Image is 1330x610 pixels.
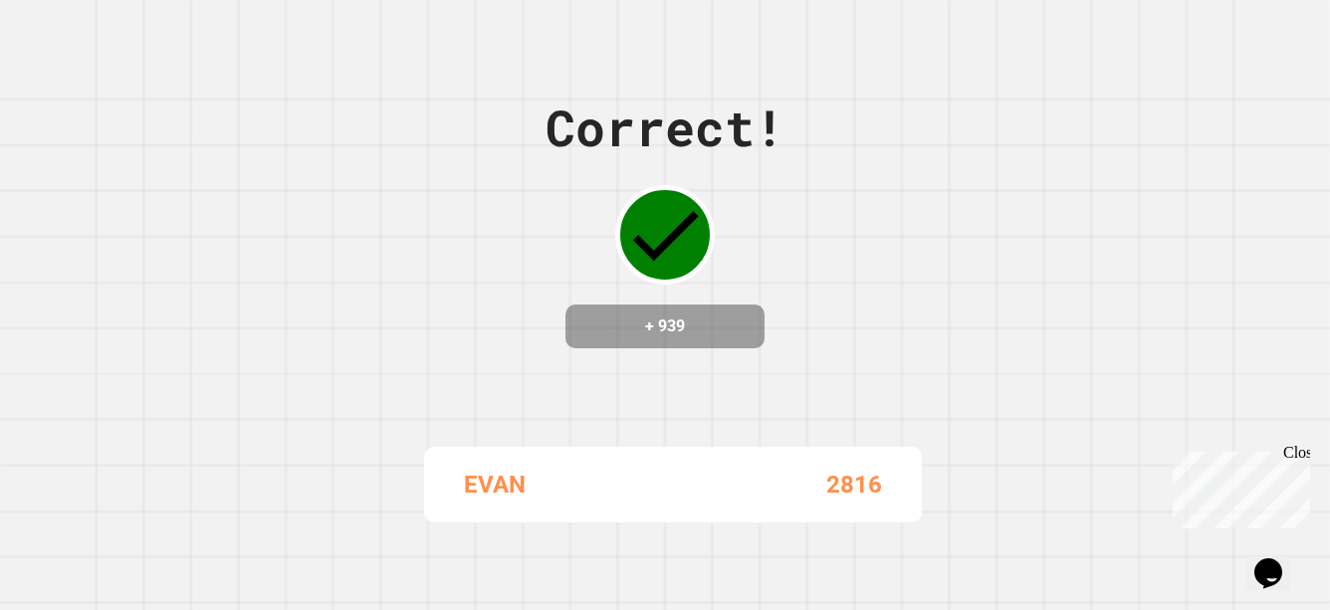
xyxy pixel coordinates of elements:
iframe: chat widget [1246,530,1310,590]
iframe: chat widget [1165,444,1310,528]
div: Correct! [546,91,784,165]
div: Chat with us now!Close [8,8,137,126]
p: 2816 [826,467,882,503]
h4: + 939 [585,314,745,338]
p: EVAN [464,467,526,503]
